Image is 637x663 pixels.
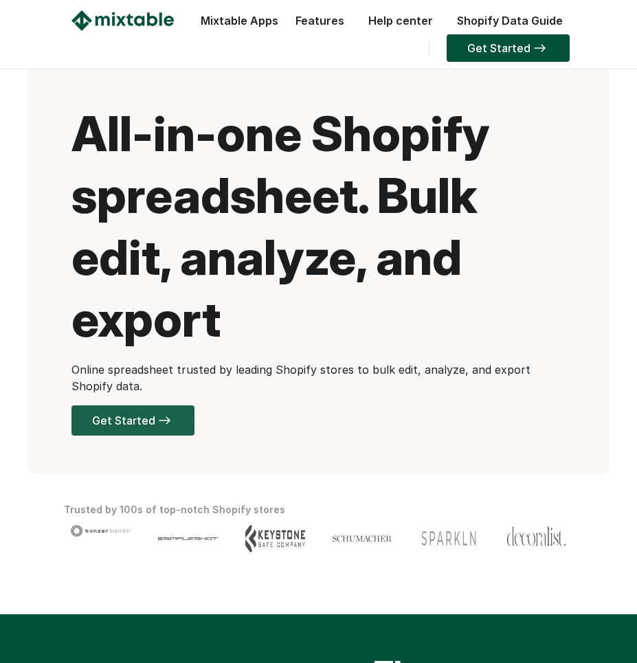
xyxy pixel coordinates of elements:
[333,525,392,552] img: Client logo
[71,361,566,394] p: Online spreadsheet trusted by leading Shopify stores to bulk edit, analyze, and export Shopify data.
[506,525,566,549] img: Client logo
[64,502,574,518] div: Trusted by 100s of top-notch Shopify stores
[155,416,174,425] img: arrow-right.svg
[447,34,570,62] a: Get Started
[71,525,131,537] img: Client logo
[158,525,218,552] img: Client logo
[419,525,479,552] img: Client logo
[289,14,351,27] a: Features
[71,405,194,436] a: Get Started
[71,103,566,350] h1: All-in-one Shopify spreadsheet. Bulk edit, analyze, and export
[361,14,440,27] a: Help center
[450,14,570,27] a: Shopify Data Guide
[71,10,174,31] img: Mixtable logo
[194,10,278,38] div: Mixtable Apps
[530,44,549,52] img: arrow-right.svg
[245,525,305,552] img: Client logo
